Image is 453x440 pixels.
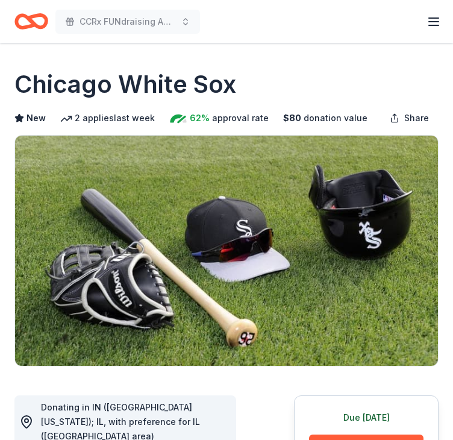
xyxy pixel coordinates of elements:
[14,68,236,101] h1: Chicago White Sox
[14,7,48,36] a: Home
[212,111,269,125] span: approval rate
[283,111,301,125] span: $ 80
[309,410,423,425] div: Due [DATE]
[80,14,176,29] span: CCRx FUNdraising Auction
[380,106,439,130] button: Share
[404,111,429,125] span: Share
[60,111,155,125] div: 2 applies last week
[190,111,210,125] span: 62%
[15,136,438,366] img: Image for Chicago White Sox
[27,111,46,125] span: New
[304,111,367,125] span: donation value
[55,10,200,34] button: CCRx FUNdraising Auction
